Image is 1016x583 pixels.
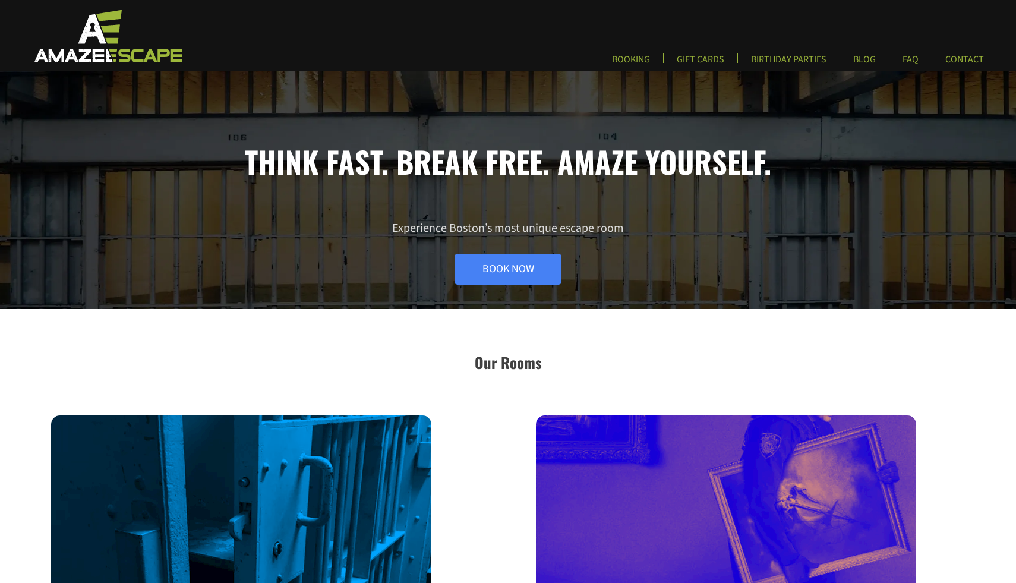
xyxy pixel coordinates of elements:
[455,254,561,285] a: Book Now
[667,53,734,73] a: GIFT CARDS
[51,220,965,285] p: Experience Boston’s most unique escape room
[602,53,660,73] a: BOOKING
[19,8,195,63] img: Escape Room Game in Boston Area
[51,143,965,179] h1: Think fast. Break free. Amaze yourself.
[742,53,836,73] a: BIRTHDAY PARTIES
[893,53,928,73] a: FAQ
[844,53,885,73] a: BLOG
[936,53,993,73] a: CONTACT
